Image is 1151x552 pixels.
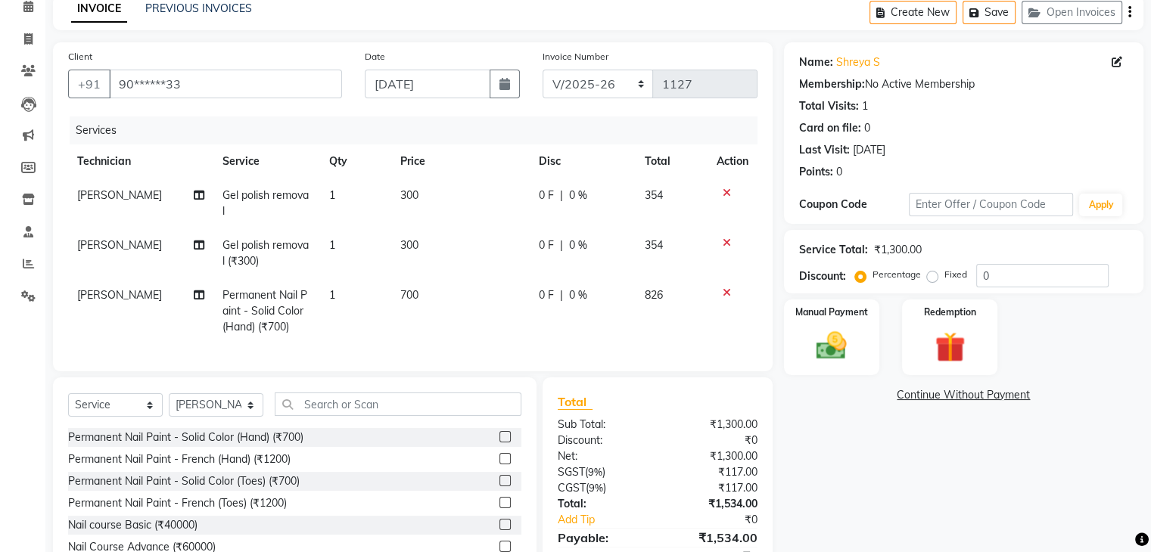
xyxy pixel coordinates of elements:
label: Date [365,50,385,64]
button: Create New [869,1,957,24]
div: Points: [799,164,833,180]
div: Permanent Nail Paint - Solid Color (Toes) (₹700) [68,473,300,489]
th: Qty [320,144,391,178]
div: Net: [546,448,658,464]
button: Open Invoices [1022,1,1122,24]
label: Invoice Number [543,50,608,64]
span: Total [558,394,593,410]
div: 0 [864,120,870,136]
span: | [560,287,563,303]
a: Continue Without Payment [787,387,1140,403]
div: Nail course Basic (₹40000) [68,517,198,533]
span: 354 [645,238,663,252]
label: Manual Payment [795,305,868,319]
div: ₹1,300.00 [658,417,769,433]
div: [DATE] [853,142,885,158]
a: Add Tip [546,512,676,528]
span: 0 F [539,237,554,253]
div: Total Visits: [799,98,859,114]
span: 1 [329,288,335,302]
div: Name: [799,54,833,70]
div: No Active Membership [799,76,1128,92]
button: Save [963,1,1016,24]
button: +91 [68,70,110,98]
label: Client [68,50,92,64]
span: 9% [588,466,602,478]
span: 0 F [539,188,554,203]
div: ₹117.00 [658,480,769,496]
div: 0 [836,164,842,180]
span: [PERSON_NAME] [77,288,162,302]
th: Disc [530,144,636,178]
div: ( ) [546,464,658,480]
span: [PERSON_NAME] [77,188,162,202]
span: 300 [400,238,418,252]
span: 1 [329,238,335,252]
label: Redemption [924,305,976,319]
img: _cash.svg [807,328,856,363]
div: ₹1,534.00 [658,496,769,512]
div: ( ) [546,480,658,496]
div: Coupon Code [799,197,909,212]
div: Payable: [546,529,658,547]
th: Action [708,144,757,178]
span: Gel polish removal (₹300) [222,238,309,268]
span: 354 [645,188,663,202]
span: 700 [400,288,418,302]
div: Membership: [799,76,865,92]
div: ₹117.00 [658,464,769,480]
span: Permanent Nail Paint - Solid Color (Hand) (₹700) [222,288,307,333]
div: Last Visit: [799,142,850,158]
span: 0 % [569,237,587,253]
div: Permanent Nail Paint - French (Hand) (₹1200) [68,451,291,467]
input: Enter Offer / Coupon Code [909,193,1074,216]
div: Permanent Nail Paint - Solid Color (Hand) (₹700) [68,430,303,445]
div: Discount: [546,433,658,448]
th: Total [636,144,708,178]
input: Search or Scan [275,392,521,416]
span: 1 [329,188,335,202]
div: ₹1,534.00 [658,529,769,547]
div: Service Total: [799,242,868,258]
span: | [560,188,563,203]
span: 300 [400,188,418,202]
div: Permanent Nail Paint - French (Toes) (₹1200) [68,495,287,511]
span: [PERSON_NAME] [77,238,162,252]
span: Gel polish removal [222,188,309,218]
div: ₹0 [676,512,768,528]
input: Search by Name/Mobile/Email/Code [109,70,342,98]
div: ₹1,300.00 [658,448,769,464]
span: 9% [589,482,603,494]
span: 826 [645,288,663,302]
div: Total: [546,496,658,512]
a: PREVIOUS INVOICES [145,2,252,15]
a: Shreya S [836,54,880,70]
span: CGST [558,481,586,495]
div: 1 [862,98,868,114]
span: | [560,237,563,253]
div: Discount: [799,268,846,284]
th: Technician [68,144,213,178]
label: Percentage [873,268,921,281]
span: 0 % [569,287,587,303]
button: Apply [1079,194,1122,216]
span: 0 % [569,188,587,203]
th: Price [391,144,530,178]
div: Sub Total: [546,417,658,433]
img: _gift.svg [925,328,975,366]
div: ₹0 [658,433,769,448]
span: 0 F [539,287,554,303]
div: Card on file: [799,120,861,136]
div: Services [70,116,769,144]
span: SGST [558,465,585,479]
th: Service [213,144,320,178]
div: ₹1,300.00 [874,242,922,258]
label: Fixed [944,268,967,281]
